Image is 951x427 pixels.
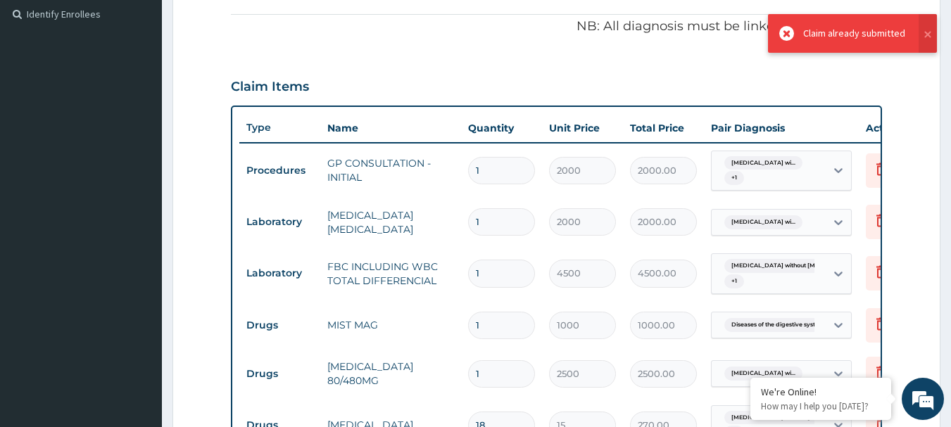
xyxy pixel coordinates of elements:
span: Diseases of the digestive syst... [724,318,826,332]
td: GP CONSULTATION - INITIAL [320,149,461,191]
h3: Claim Items [231,79,309,95]
textarea: Type your message and hit 'Enter' [7,281,268,330]
span: [MEDICAL_DATA] without [MEDICAL_DATA] [724,411,867,425]
p: How may I help you today? [761,400,881,412]
div: Minimize live chat window [231,7,265,41]
td: Drugs [239,312,320,338]
span: [MEDICAL_DATA] without [MEDICAL_DATA] [724,259,867,273]
td: Drugs [239,361,320,387]
th: Unit Price [542,114,623,142]
td: Laboratory [239,260,320,286]
td: MIST MAG [320,311,461,339]
span: + 1 [724,171,744,185]
th: Total Price [623,114,704,142]
th: Pair Diagnosis [704,114,859,142]
td: Laboratory [239,209,320,235]
span: + 1 [724,274,744,288]
img: d_794563401_company_1708531726252_794563401 [26,70,57,106]
span: [MEDICAL_DATA] wi... [724,367,802,381]
th: Actions [859,114,929,142]
span: We're online! [82,125,194,267]
th: Quantity [461,114,542,142]
td: [MEDICAL_DATA] 80/480MG [320,352,461,395]
th: Name [320,114,461,142]
td: [MEDICAL_DATA] [MEDICAL_DATA] [320,201,461,243]
div: We're Online! [761,385,881,398]
td: Procedures [239,158,320,184]
div: Chat with us now [73,79,237,97]
p: NB: All diagnosis must be linked to a claim item [231,18,883,36]
div: Claim already submitted [803,26,905,41]
span: [MEDICAL_DATA] wi... [724,156,802,170]
th: Type [239,115,320,141]
td: FBC INCLUDING WBC TOTAL DIFFERENCIAL [320,253,461,295]
span: [MEDICAL_DATA] wi... [724,215,802,229]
